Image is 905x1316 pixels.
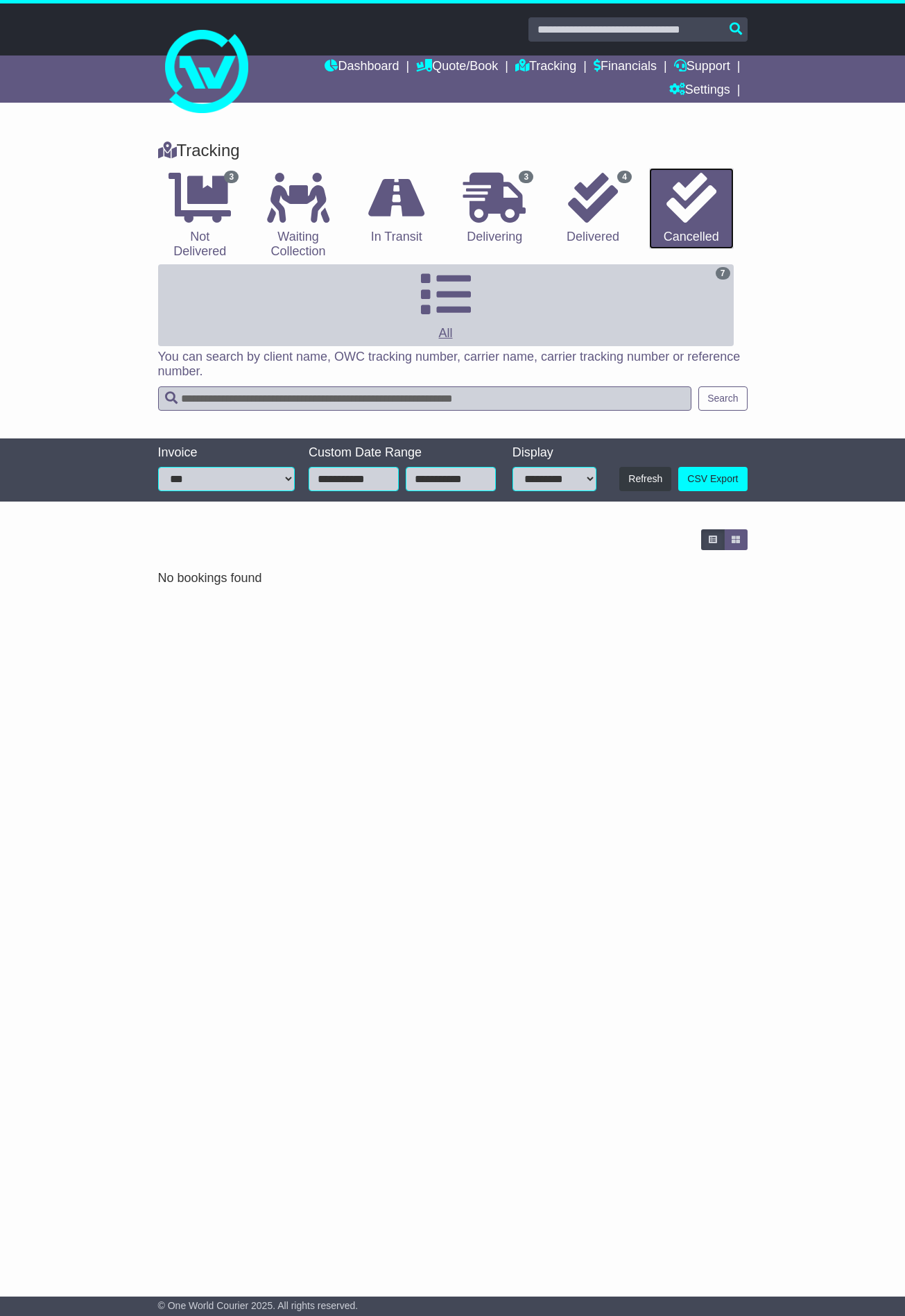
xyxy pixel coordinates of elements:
a: In Transit [354,168,439,250]
a: 3 Not Delivered [157,168,242,264]
div: Invoice [158,445,295,461]
a: CSV Export [678,467,747,491]
div: Display [512,445,596,461]
span: 3 [224,171,239,183]
a: Dashboard [325,55,399,79]
a: Support [674,55,730,79]
p: You can search by client name, OWC tracking number, carrier name, carrier tracking number or refe... [158,350,748,379]
div: Tracking [151,141,755,161]
a: 7 All [158,264,734,346]
a: Financials [594,55,657,79]
a: Quote/Book [416,55,498,79]
a: Cancelled [649,168,734,250]
a: Tracking [515,55,576,79]
div: No bookings found [158,571,748,586]
a: Waiting Collection [256,168,341,264]
a: 3 Delivering [453,168,537,250]
span: 4 [617,171,632,183]
div: Custom Date Range [309,445,496,461]
span: 7 [716,267,730,280]
span: 3 [519,171,533,183]
a: 4 Delivered [551,168,635,250]
button: Search [698,386,747,411]
a: Settings [669,79,730,103]
span: © One World Courier 2025. All rights reserved. [158,1300,359,1311]
button: Refresh [619,467,671,491]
